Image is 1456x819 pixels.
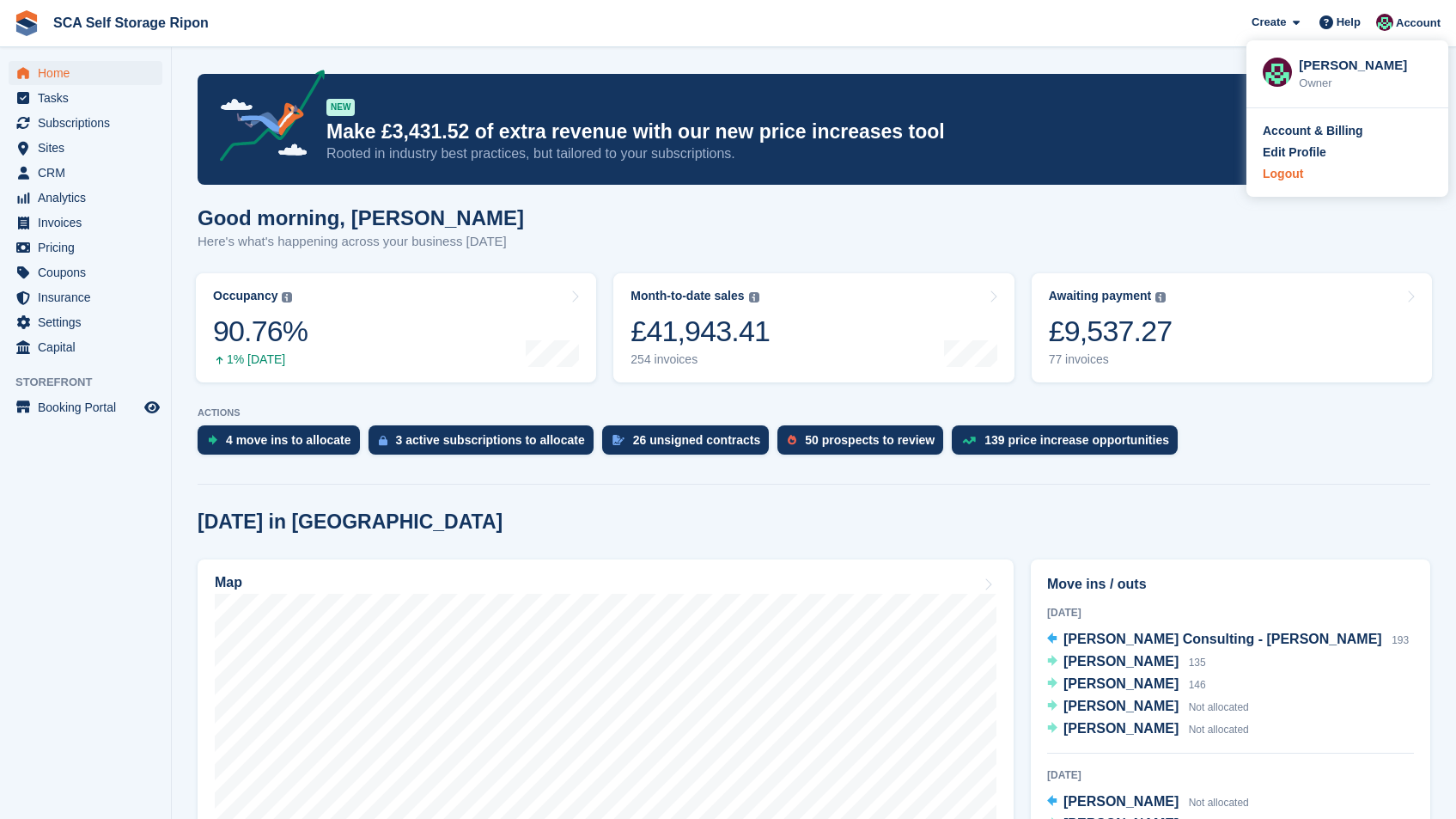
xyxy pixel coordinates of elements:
[38,335,141,359] span: Capital
[602,425,778,463] a: 26 unsigned contracts
[38,395,141,419] span: Booking Portal
[282,292,292,303] img: icon-info-grey-7440780725fd019a000dd9b08b2336e03edf1995a4989e88bcd33f0948082b44.svg
[142,397,162,418] a: Preview store
[1063,699,1179,713] span: [PERSON_NAME]
[215,575,242,590] h2: Map
[213,314,308,349] div: 90.76%
[962,437,976,444] img: price_increase_opportunities-93ffe204e8149a01c8c9dc8f82e8f89637d9d84a8eef4429ea346261dce0b2c0.svg
[1047,767,1414,783] div: [DATE]
[1189,657,1206,669] span: 135
[9,136,162,160] a: menu
[777,425,952,463] a: 50 prospects to review
[631,352,770,367] div: 254 invoices
[198,206,524,229] h1: Good morning, [PERSON_NAME]
[788,435,796,445] img: prospect-51fa495bee0391a8d652442698ab0144808aea92771e9ea1ae160a38d050c398.svg
[1047,651,1206,674] a: [PERSON_NAME] 135
[1263,144,1432,162] a: Edit Profile
[379,435,387,446] img: active_subscription_to_allocate_icon-d502201f5373d7db506a760aba3b589e785aa758c864c3986d89f69b8ff3...
[1337,14,1361,31] span: Help
[1063,632,1382,646] span: [PERSON_NAME] Consulting - [PERSON_NAME]
[213,352,308,367] div: 1% [DATE]
[9,395,162,419] a: menu
[1263,122,1363,140] div: Account & Billing
[1189,701,1249,713] span: Not allocated
[9,285,162,309] a: menu
[1263,58,1292,87] img: Sam Chapman
[38,235,141,260] span: Pricing
[9,335,162,359] a: menu
[9,186,162,210] a: menu
[38,211,141,235] span: Invoices
[326,144,1280,163] p: Rooted in industry best practices, but tailored to your subscriptions.
[9,310,162,334] a: menu
[9,86,162,110] a: menu
[1047,574,1414,595] h2: Move ins / outs
[1299,75,1432,92] div: Owner
[1155,292,1166,303] img: icon-info-grey-7440780725fd019a000dd9b08b2336e03edf1995a4989e88bcd33f0948082b44.svg
[198,425,369,463] a: 4 move ins to allocate
[1392,634,1409,646] span: 193
[38,61,141,85] span: Home
[1189,797,1249,809] span: Not allocated
[984,433,1169,447] div: 139 price increase opportunities
[38,86,141,110] span: Tasks
[396,433,585,447] div: 3 active subscriptions to allocate
[9,260,162,284] a: menu
[205,70,326,168] img: price-adjustments-announcement-icon-8257ccfd72463d97f412b2fc003d46551f7dbcb40ab6d574587a9cd5c0d94...
[1263,165,1432,183] a: Logout
[1063,676,1179,691] span: [PERSON_NAME]
[326,99,355,116] div: NEW
[1049,314,1173,349] div: £9,537.27
[1047,696,1249,718] a: [PERSON_NAME] Not allocated
[633,433,761,447] div: 26 unsigned contracts
[1047,674,1206,696] a: [PERSON_NAME] 146
[1263,122,1432,140] a: Account & Billing
[14,10,40,36] img: stora-icon-8386f47178a22dfd0bd8f6a31ec36ba5ce8667c1dd55bd0f319d3a0aa187defe.svg
[1252,14,1286,31] span: Create
[38,136,141,160] span: Sites
[369,425,602,463] a: 3 active subscriptions to allocate
[1299,56,1432,71] div: [PERSON_NAME]
[38,310,141,334] span: Settings
[198,407,1430,419] p: ACTIONS
[198,510,503,534] h2: [DATE] in [GEOGRAPHIC_DATA]
[749,292,759,303] img: icon-info-grey-7440780725fd019a000dd9b08b2336e03edf1995a4989e88bcd33f0948082b44.svg
[1376,14,1393,31] img: Sam Chapman
[226,433,351,447] div: 4 move ins to allocate
[1063,654,1179,669] span: [PERSON_NAME]
[1047,629,1409,651] a: [PERSON_NAME] Consulting - [PERSON_NAME] 193
[631,289,744,303] div: Month-to-date sales
[15,374,171,391] span: Storefront
[9,211,162,235] a: menu
[208,435,217,445] img: move_ins_to_allocate_icon-fdf77a2bb77ea45bf5b3d319d69a93e2d87916cf1d5bf7949dd705db3b84f3ca.svg
[1047,605,1414,620] div: [DATE]
[1063,721,1179,736] span: [PERSON_NAME]
[9,61,162,85] a: menu
[38,161,141,185] span: CRM
[198,232,524,252] p: Here's what's happening across your business [DATE]
[38,285,141,309] span: Insurance
[952,425,1186,463] a: 139 price increase opportunities
[38,186,141,210] span: Analytics
[631,314,770,349] div: £41,943.41
[38,111,141,135] span: Subscriptions
[38,260,141,284] span: Coupons
[1396,15,1441,32] span: Account
[612,435,624,445] img: contract_signature_icon-13c848040528278c33f63329250d36e43548de30e8caae1d1a13099fd9432cc5.svg
[196,273,596,382] a: Occupancy 90.76% 1% [DATE]
[613,273,1014,382] a: Month-to-date sales £41,943.41 254 invoices
[1047,718,1249,741] a: [PERSON_NAME] Not allocated
[1063,794,1179,809] span: [PERSON_NAME]
[1189,724,1249,736] span: Not allocated
[1049,289,1152,303] div: Awaiting payment
[1263,165,1303,183] div: Logout
[1047,791,1249,814] a: [PERSON_NAME] Not allocated
[1049,352,1173,367] div: 77 invoices
[9,235,162,260] a: menu
[213,289,277,303] div: Occupancy
[9,161,162,185] a: menu
[9,111,162,135] a: menu
[1189,679,1206,691] span: 146
[1032,273,1432,382] a: Awaiting payment £9,537.27 77 invoices
[326,119,1280,144] p: Make £3,431.52 of extra revenue with our new price increases tool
